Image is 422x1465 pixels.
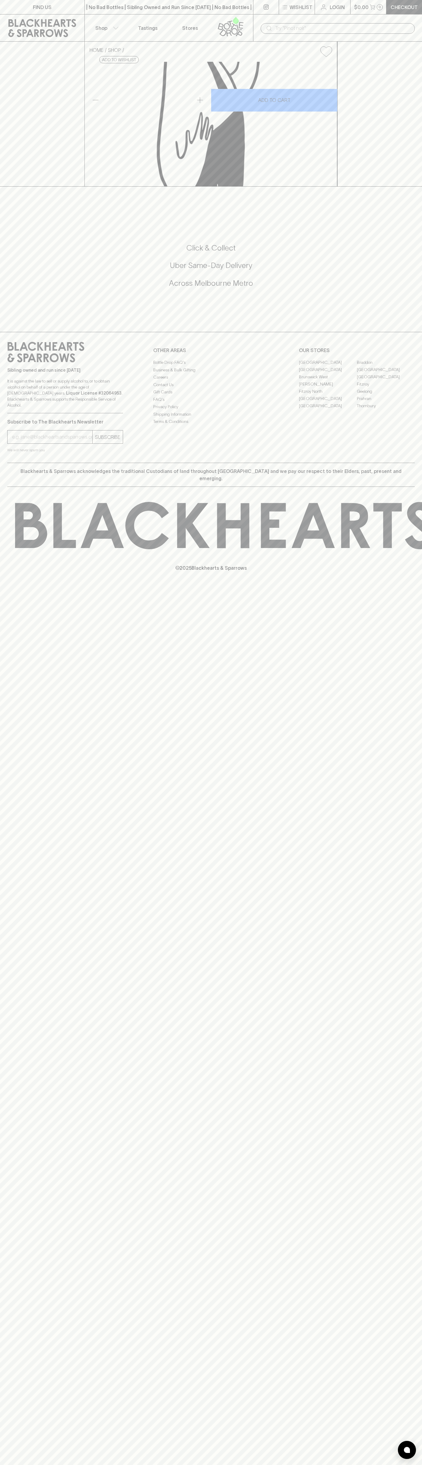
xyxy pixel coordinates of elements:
[182,24,198,32] p: Stores
[153,403,269,411] a: Privacy Policy
[7,418,123,425] p: Subscribe to The Blackhearts Newsletter
[318,44,335,59] button: Add to wishlist
[290,4,313,11] p: Wishlist
[153,389,269,396] a: Gift Cards
[95,433,120,441] p: SUBSCRIBE
[153,418,269,425] a: Terms & Conditions
[169,14,211,41] a: Stores
[153,366,269,373] a: Business & Bulk Gifting
[299,395,357,402] a: [GEOGRAPHIC_DATA]
[108,47,121,53] a: SHOP
[138,24,157,32] p: Tastings
[127,14,169,41] a: Tastings
[99,56,139,63] button: Add to wishlist
[153,396,269,403] a: FAQ's
[275,24,410,33] input: Try "Pinot noir"
[379,5,381,9] p: 0
[90,47,103,53] a: HOME
[258,96,290,104] p: ADD TO CART
[12,468,410,482] p: Blackhearts & Sparrows acknowledges the traditional Custodians of land throughout [GEOGRAPHIC_DAT...
[354,4,369,11] p: $0.00
[299,402,357,409] a: [GEOGRAPHIC_DATA]
[211,89,337,112] button: ADD TO CART
[153,347,269,354] p: OTHER AREAS
[93,430,123,443] button: SUBSCRIBE
[299,373,357,380] a: Brunswick West
[7,447,123,453] p: We will never spam you
[357,388,415,395] a: Geelong
[153,359,269,366] a: Bottle Drop FAQ's
[357,366,415,373] a: [GEOGRAPHIC_DATA]
[7,378,123,408] p: It is against the law to sell or supply alcohol to, or to obtain alcohol on behalf of a person un...
[85,62,337,186] img: Boatrocker Black Forest Jet Imperial Stout 330ml
[299,366,357,373] a: [GEOGRAPHIC_DATA]
[7,367,123,373] p: Sibling owned and run since [DATE]
[404,1447,410,1453] img: bubble-icon
[33,4,52,11] p: FIND US
[7,243,415,253] h5: Click & Collect
[357,380,415,388] a: Fitzroy
[391,4,418,11] p: Checkout
[153,411,269,418] a: Shipping Information
[153,381,269,388] a: Contact Us
[357,359,415,366] a: Braddon
[12,432,92,442] input: e.g. jane@blackheartsandsparrows.com.au
[357,395,415,402] a: Prahran
[7,260,415,270] h5: Uber Same-Day Delivery
[7,219,415,320] div: Call to action block
[66,391,122,395] strong: Liquor License #32064953
[299,359,357,366] a: [GEOGRAPHIC_DATA]
[330,4,345,11] p: Login
[299,380,357,388] a: [PERSON_NAME]
[299,347,415,354] p: OUR STORES
[357,373,415,380] a: [GEOGRAPHIC_DATA]
[299,388,357,395] a: Fitzroy North
[153,374,269,381] a: Careers
[85,14,127,41] button: Shop
[357,402,415,409] a: Thornbury
[7,278,415,288] h5: Across Melbourne Metro
[95,24,107,32] p: Shop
